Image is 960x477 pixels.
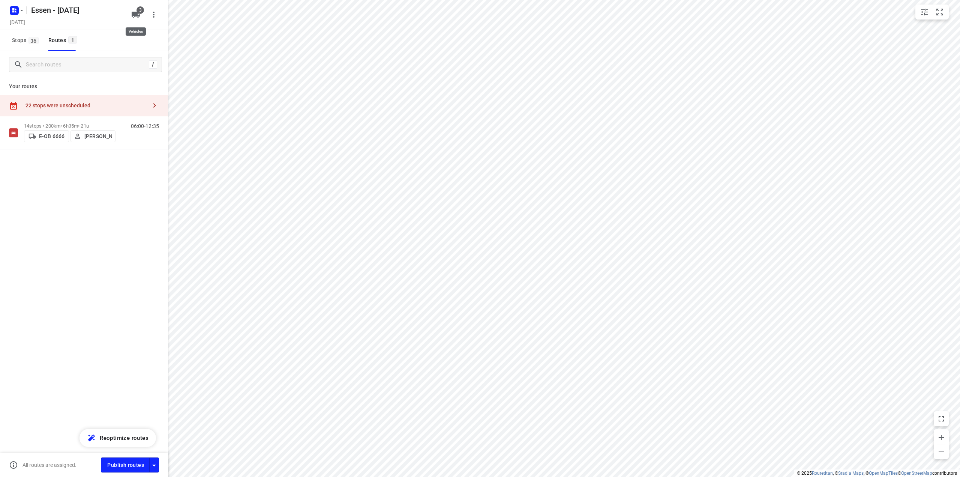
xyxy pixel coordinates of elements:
p: 06:00-12:35 [131,123,159,129]
button: More [146,7,161,22]
a: OpenStreetMap [901,471,932,476]
a: OpenMapTiles [869,471,898,476]
div: Routes [48,36,79,45]
button: Fit zoom [932,5,947,20]
span: 3 [136,6,144,14]
p: 14 stops • 200km • 6h35m • 21u [24,123,115,129]
p: Your routes [9,83,159,90]
div: Driver app settings [150,460,159,469]
button: E-OB 6666 [24,130,69,142]
input: Search routes [26,59,149,71]
p: All routes are assigned. [22,462,76,468]
h5: Project date [7,18,28,26]
a: Stadia Maps [838,471,864,476]
a: Routetitan [812,471,833,476]
div: 22 stops were unscheduled [25,102,147,108]
p: E-OB 6666 [39,133,64,139]
button: [PERSON_NAME] [70,130,115,142]
span: Publish routes [107,460,144,470]
span: 1 [68,36,77,44]
li: © 2025 , © , © © contributors [797,471,957,476]
button: Reoptimize routes [79,429,156,447]
span: 36 [28,37,39,44]
span: Reoptimize routes [100,433,148,443]
p: [PERSON_NAME] [84,133,112,139]
div: small contained button group [915,5,949,20]
button: Publish routes [101,457,150,472]
h5: Rename [28,4,125,16]
span: Stops [12,36,41,45]
button: 3 [128,7,143,22]
button: Map settings [917,5,932,20]
div: / [149,60,157,69]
